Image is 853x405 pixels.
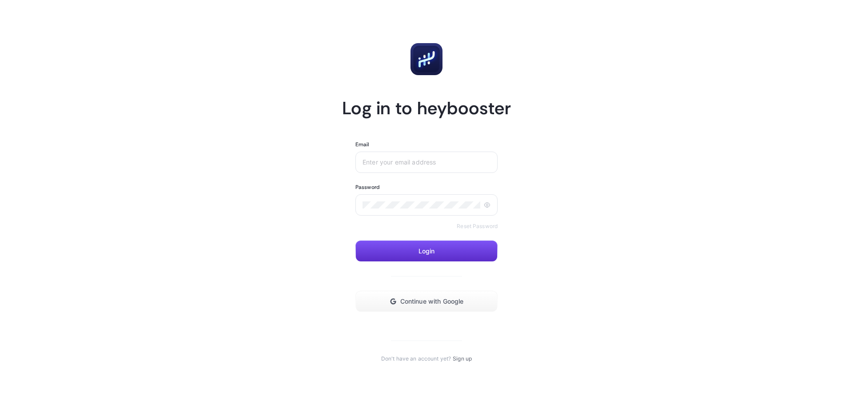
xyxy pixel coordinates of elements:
[400,298,464,305] span: Continue with Google
[381,355,451,362] span: Don't have an account yet?
[355,241,498,262] button: Login
[355,291,498,312] button: Continue with Google
[342,96,511,120] h1: Log in to heybooster
[355,184,379,191] label: Password
[363,159,490,166] input: Enter your email address
[355,141,370,148] label: Email
[419,248,435,255] span: Login
[457,223,498,230] a: Reset Password
[453,355,472,362] a: Sign up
